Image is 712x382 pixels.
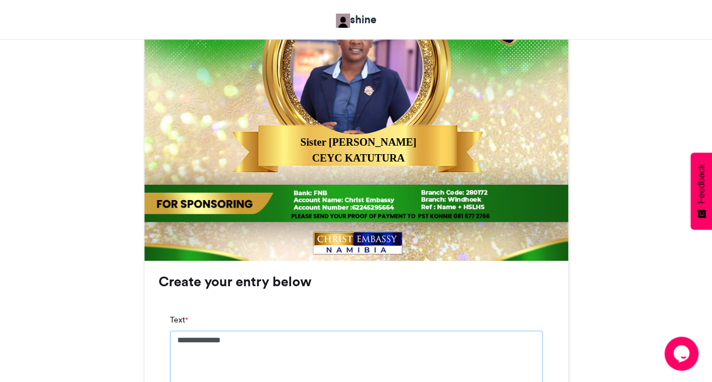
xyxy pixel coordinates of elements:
[279,150,437,165] div: CEYC KATUTURA
[336,14,350,28] img: Keetmanshoop Crusade
[664,337,701,371] iframe: chat widget
[159,275,554,288] h3: Create your entry below
[253,134,463,149] div: Sister [PERSON_NAME]
[289,1,423,134] img: 1759301757.461-b2dcae4267c1926e4edbba7f5065fdc4d8f11412.png
[170,314,188,326] label: Text
[336,11,377,28] a: shine
[696,164,706,203] span: Feedback
[690,152,712,230] button: Feedback - Show survey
